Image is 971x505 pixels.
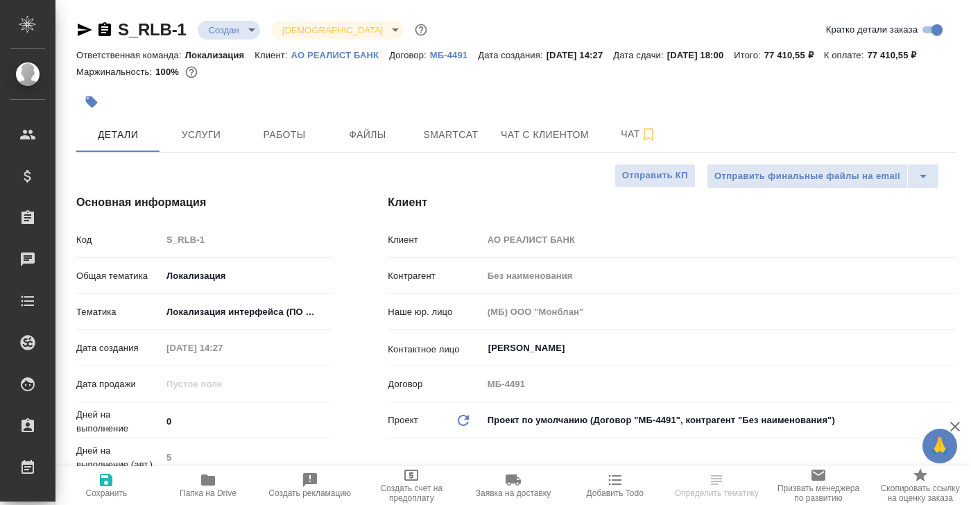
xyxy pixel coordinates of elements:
p: 77 410,55 ₽ [764,50,824,60]
p: Наше юр. лицо [388,305,482,319]
a: МБ-4491 [430,49,478,60]
div: Создан [271,21,404,40]
p: Договор: [389,50,430,60]
button: Создать счет на предоплату [361,466,463,505]
span: Сохранить [86,488,128,498]
button: Создать рекламацию [259,466,361,505]
span: 🙏 [928,431,952,461]
a: S_RLB-1 [118,20,187,39]
p: Дата продажи [76,377,162,391]
span: Кратко детали заказа [826,23,918,37]
p: [DATE] 14:27 [547,50,614,60]
p: Клиент [388,233,482,247]
span: Папка на Drive [180,488,237,498]
button: Добавить Todo [564,466,666,505]
span: Отправить финальные файлы на email [714,169,900,185]
button: Скопировать ссылку [96,22,113,38]
span: Чат [605,126,672,143]
span: Работы [251,126,318,144]
p: Маржинальность: [76,67,155,77]
div: Проект по умолчанию (Договор "МБ-4491", контрагент "Без наименования") [483,409,956,432]
p: Дней на выполнение (авт.) [76,444,162,472]
input: ✎ Введи что-нибудь [162,411,332,431]
span: Добавить Todo [586,488,643,498]
span: Создать рекламацию [268,488,351,498]
p: К оплате: [824,50,868,60]
button: Определить тематику [666,466,768,505]
span: Скопировать ссылку на оценку заказа [877,483,963,503]
button: Заявка на доставку [463,466,565,505]
div: Создан [198,21,260,40]
button: 0.00 RUB; [182,63,200,81]
p: Ответственная команда: [76,50,185,60]
input: Пустое поле [162,447,332,468]
p: Тематика [76,305,162,319]
button: Скопировать ссылку на оценку заказа [869,466,971,505]
span: Детали [85,126,151,144]
p: Клиент: [255,50,291,60]
p: Дата сдачи: [613,50,667,60]
span: Заявка на доставку [476,488,551,498]
p: 77 410,55 ₽ [867,50,927,60]
button: Призвать менеджера по развитию [768,466,870,505]
p: Дата создания: [478,50,546,60]
span: Smartcat [418,126,484,144]
span: Отправить КП [622,168,688,184]
div: split button [707,164,939,189]
button: Скопировать ссылку для ЯМессенджера [76,22,93,38]
span: Услуги [168,126,234,144]
p: Договор [388,377,482,391]
p: Дней на выполнение [76,408,162,436]
p: Код [76,233,162,247]
input: Пустое поле [162,338,283,358]
input: Пустое поле [483,374,956,394]
span: Создать счет на предоплату [369,483,454,503]
h4: Основная информация [76,194,332,211]
p: 100% [155,67,182,77]
span: Чат с клиентом [501,126,589,144]
button: Создан [205,24,243,36]
button: Добавить тэг [76,87,107,117]
span: Файлы [334,126,401,144]
input: Пустое поле [483,230,956,250]
input: Пустое поле [483,266,956,286]
p: Итого: [734,50,764,60]
p: Общая тематика [76,269,162,283]
button: [DEMOGRAPHIC_DATA] [278,24,387,36]
input: Пустое поле [483,302,956,322]
h4: Клиент [388,194,956,211]
p: Дата создания [76,341,162,355]
button: 🙏 [922,429,957,463]
p: Контрагент [388,269,482,283]
svg: Подписаться [640,126,657,143]
button: Папка на Drive [157,466,259,505]
p: МБ-4491 [430,50,478,60]
p: АО РЕАЛИСТ БАНК [291,50,390,60]
button: Сохранить [55,466,157,505]
p: Локализация [185,50,255,60]
p: Контактное лицо [388,343,482,357]
div: Локализация интерфейса (ПО или сайта) [162,300,332,324]
button: Отправить КП [615,164,696,188]
span: Определить тематику [675,488,759,498]
button: Доп статусы указывают на важность/срочность заказа [412,21,430,39]
p: Проект [388,413,418,427]
input: Пустое поле [162,230,332,250]
input: Пустое поле [162,374,283,394]
a: АО РЕАЛИСТ БАНК [291,49,390,60]
p: [DATE] 18:00 [667,50,734,60]
button: Отправить финальные файлы на email [707,164,908,189]
span: Призвать менеджера по развитию [776,483,861,503]
button: Open [948,347,951,350]
div: Локализация [162,264,332,288]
